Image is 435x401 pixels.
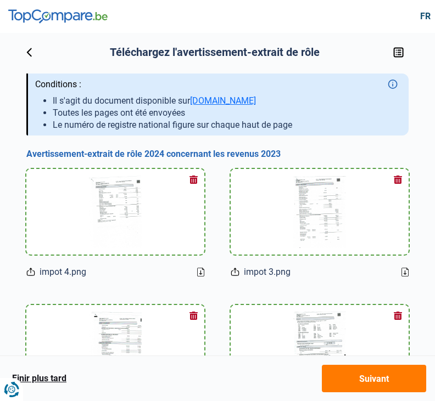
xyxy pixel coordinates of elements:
[89,312,142,385] img: taxCertificateProfessionalActivity3File
[293,312,346,385] img: taxCertificateProfessionalActivity4File
[322,365,426,392] button: Suivant
[53,108,400,118] li: Toutes les pages ont été envoyées
[197,268,204,276] a: Download
[414,11,427,21] div: fr
[244,266,291,279] span: impot 3.png
[53,120,400,130] li: Le numéro de registre national figure sur chaque haut de page
[8,9,108,24] img: TopCompare.be
[35,79,400,90] div: Conditions :
[26,149,409,160] h3: Avertissement-extrait de rôle 2024 concernant les revenus 2023
[40,266,86,279] span: impot 4.png
[9,371,70,386] button: Finir plus tard
[41,45,388,59] h2: Téléchargez l'avertissement-extrait de rôle
[89,176,142,248] img: taxCertificateProfessionalActivity1File
[401,268,409,276] a: Download
[190,95,256,106] a: [DOMAIN_NAME]
[293,176,346,248] img: taxCertificateProfessionalActivity2File
[53,95,400,106] li: Il s'agit du document disponible sur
